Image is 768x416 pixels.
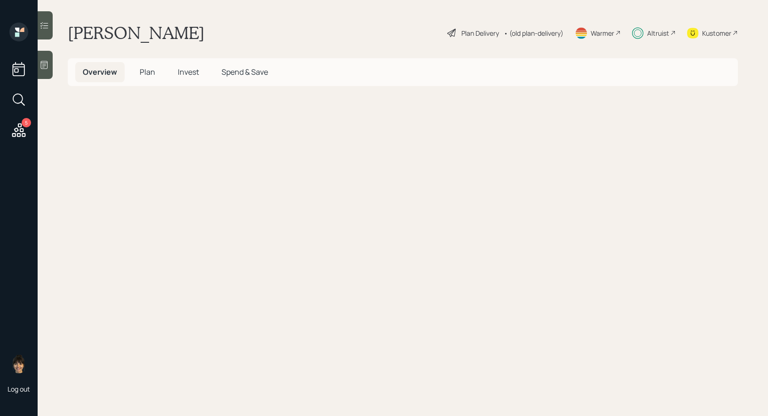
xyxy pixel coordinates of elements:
[591,28,614,38] div: Warmer
[504,28,563,38] div: • (old plan-delivery)
[178,67,199,77] span: Invest
[461,28,499,38] div: Plan Delivery
[8,385,30,393] div: Log out
[140,67,155,77] span: Plan
[22,118,31,127] div: 5
[222,67,268,77] span: Spend & Save
[83,67,117,77] span: Overview
[68,23,205,43] h1: [PERSON_NAME]
[647,28,669,38] div: Altruist
[702,28,731,38] div: Kustomer
[9,354,28,373] img: treva-nostdahl-headshot.png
